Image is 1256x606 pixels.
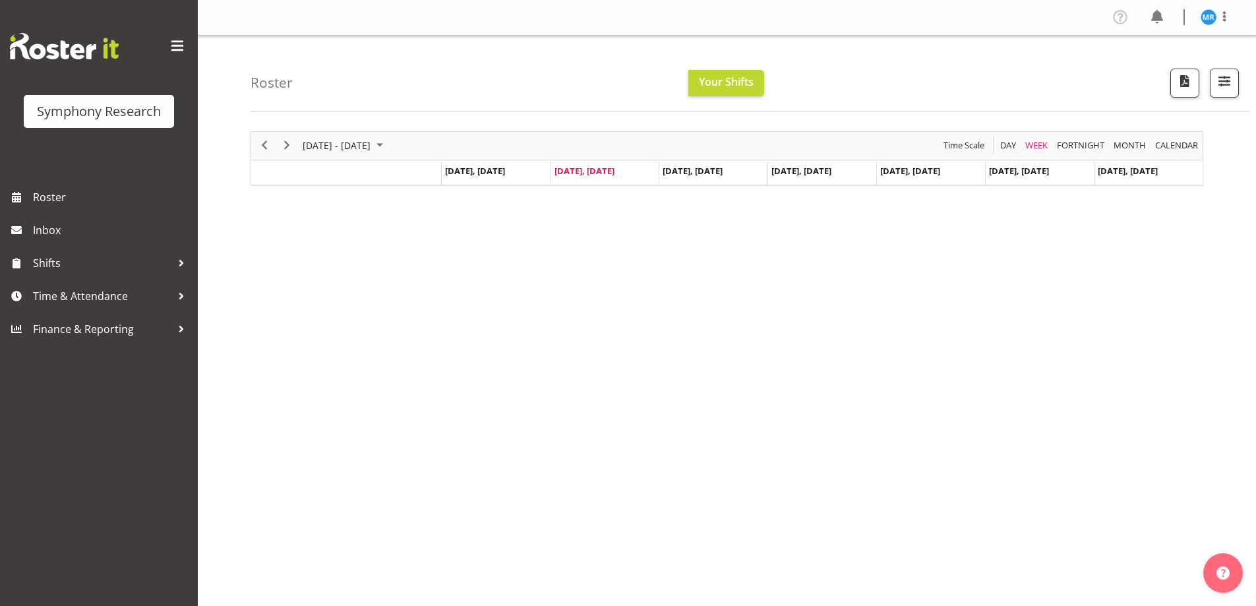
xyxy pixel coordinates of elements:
img: michael-robinson11856.jpg [1201,9,1216,25]
div: previous period [253,132,276,160]
img: Rosterit website logo [10,33,119,59]
span: [DATE] - [DATE] [301,137,372,154]
button: Timeline Week [1023,137,1050,154]
span: Time & Attendance [33,286,171,306]
button: Fortnight [1055,137,1107,154]
div: Sep 29 - Oct 05, 2025 [298,132,391,160]
span: Shifts [33,253,171,273]
img: help-xxl-2.png [1216,566,1230,580]
button: Previous [256,137,274,154]
button: Month [1153,137,1201,154]
div: Symphony Research [37,102,161,121]
button: Next [278,137,296,154]
span: Time Scale [942,137,986,154]
span: calendar [1154,137,1199,154]
button: Download a PDF of the roster according to the set date range. [1170,69,1199,98]
span: Your Shifts [699,75,754,89]
span: [DATE], [DATE] [1098,165,1158,177]
div: Timeline Week of September 30, 2025 [251,131,1203,186]
button: Timeline Month [1112,137,1149,154]
span: [DATE], [DATE] [771,165,831,177]
span: Inbox [33,220,191,240]
span: [DATE], [DATE] [989,165,1049,177]
span: Finance & Reporting [33,319,171,339]
span: Fortnight [1056,137,1106,154]
span: [DATE], [DATE] [554,165,614,177]
button: Time Scale [942,137,987,154]
button: September 2025 [301,137,389,154]
span: [DATE], [DATE] [880,165,940,177]
button: Timeline Day [998,137,1019,154]
span: [DATE], [DATE] [663,165,723,177]
span: Roster [33,187,191,207]
button: Your Shifts [688,70,764,96]
span: Week [1024,137,1049,154]
h4: Roster [251,75,293,90]
span: [DATE], [DATE] [445,165,505,177]
span: Day [999,137,1017,154]
span: Month [1112,137,1147,154]
button: Filter Shifts [1210,69,1239,98]
div: next period [276,132,298,160]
